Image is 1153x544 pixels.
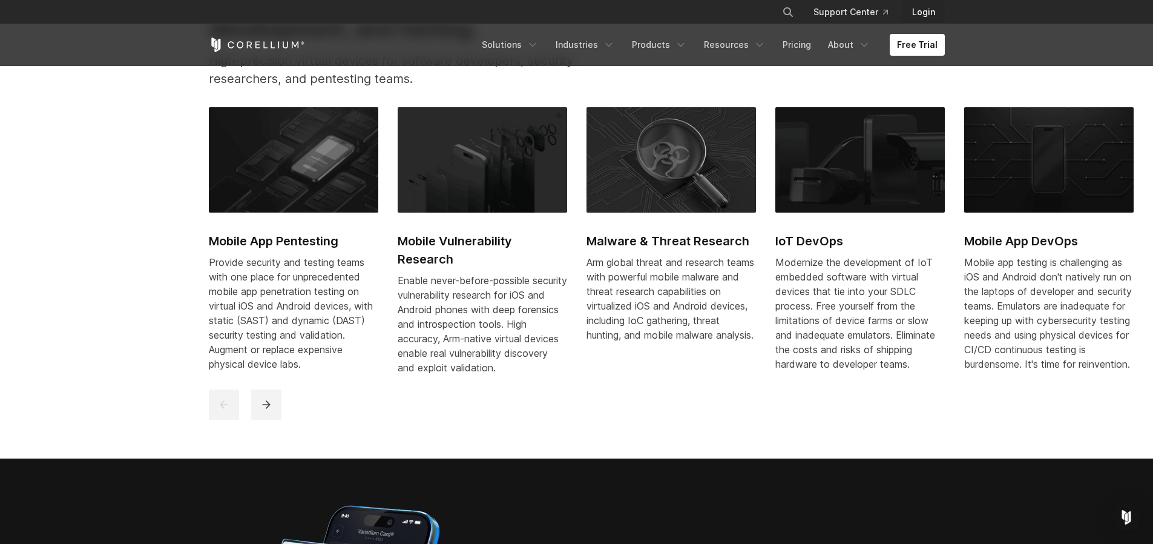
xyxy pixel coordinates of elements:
[1112,503,1141,532] div: Open Intercom Messenger
[251,390,281,420] button: next
[586,107,756,357] a: Malware & Threat Research Malware & Threat Research Arm global threat and research teams with pow...
[775,107,945,386] a: IoT DevOps IoT DevOps Modernize the development of IoT embedded software with virtual devices tha...
[777,1,799,23] button: Search
[475,34,546,56] a: Solutions
[398,232,567,268] h2: Mobile Vulnerability Research
[775,232,945,250] h2: IoT DevOps
[964,255,1134,371] div: Mobile app testing is challenging as iOS and Android don't natively run on the laptops of develop...
[697,34,773,56] a: Resources
[586,107,756,213] img: Malware & Threat Research
[625,34,694,56] a: Products
[964,107,1134,213] img: Mobile App DevOps
[209,38,305,52] a: Corellium Home
[398,107,567,213] img: Mobile Vulnerability Research
[890,34,945,56] a: Free Trial
[586,255,756,342] div: Arm global threat and research teams with powerful mobile malware and threat research capabilitie...
[209,51,622,88] p: High-precision virtual devices for software developers, security researchers, and pentesting teams.
[209,255,378,371] div: Provide security and testing teams with one place for unprecedented mobile app penetration testin...
[398,107,567,390] a: Mobile Vulnerability Research Mobile Vulnerability Research Enable never-before-possible security...
[775,34,818,56] a: Pricing
[804,1,898,23] a: Support Center
[964,232,1134,250] h2: Mobile App DevOps
[775,107,945,213] img: IoT DevOps
[209,107,378,386] a: Mobile App Pentesting Mobile App Pentesting Provide security and testing teams with one place for...
[821,34,878,56] a: About
[209,107,378,213] img: Mobile App Pentesting
[586,232,756,250] h2: Malware & Threat Research
[475,34,945,56] div: Navigation Menu
[548,34,622,56] a: Industries
[767,1,945,23] div: Navigation Menu
[902,1,945,23] a: Login
[209,232,378,250] h2: Mobile App Pentesting
[398,273,567,375] div: Enable never-before-possible security vulnerability research for iOS and Android phones with deep...
[775,255,945,371] div: Modernize the development of IoT embedded software with virtual devices that tie into your SDLC p...
[209,390,239,420] button: previous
